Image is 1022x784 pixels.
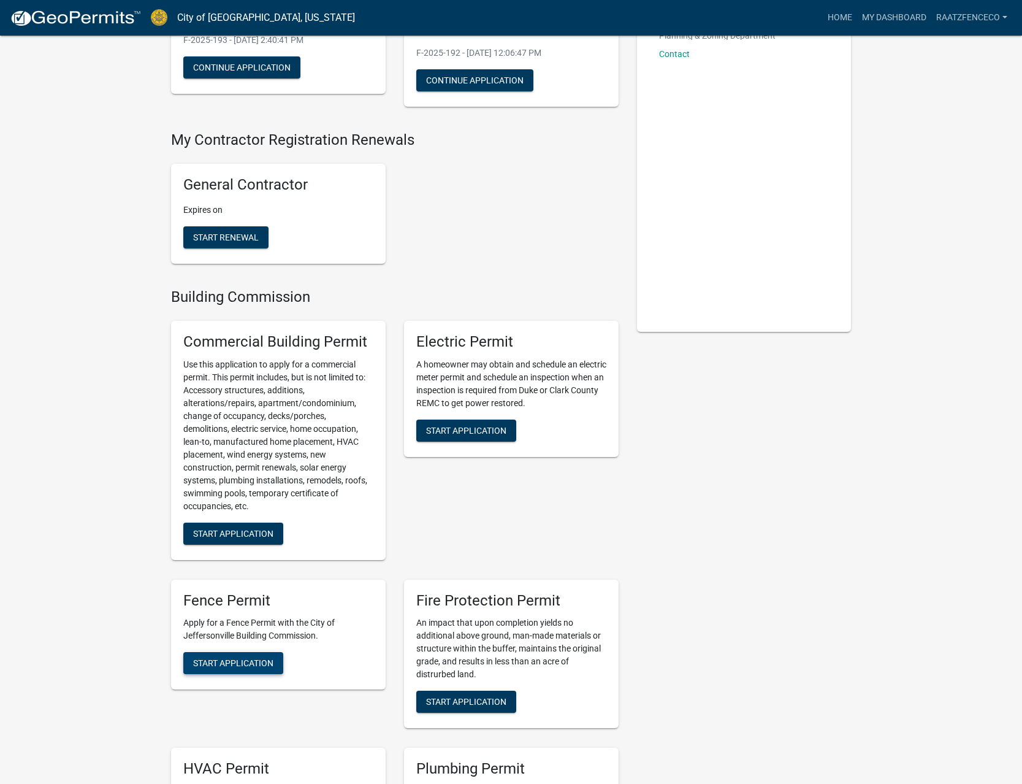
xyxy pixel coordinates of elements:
[193,658,273,668] span: Start Application
[857,6,931,29] a: My Dashboard
[171,131,619,149] h4: My Contractor Registration Renewals
[426,697,506,707] span: Start Application
[151,9,167,26] img: City of Jeffersonville, Indiana
[823,6,857,29] a: Home
[171,288,619,306] h4: Building Commission
[183,56,300,79] button: Continue Application
[931,6,1012,29] a: raatzfenceco
[659,31,776,40] p: Planning & Zoning Department
[416,420,516,442] button: Start Application
[183,226,269,248] button: Start Renewal
[183,617,373,642] p: Apply for a Fence Permit with the City of Jeffersonville Building Commission.
[416,592,606,610] h5: Fire Protection Permit
[183,358,373,513] p: Use this application to apply for a commercial permit. This permit includes, but is not limited t...
[183,333,373,351] h5: Commercial Building Permit
[183,523,283,545] button: Start Application
[171,131,619,274] wm-registration-list-section: My Contractor Registration Renewals
[183,652,283,674] button: Start Application
[416,47,606,60] p: F-2025-192 - [DATE] 12:06:47 PM
[416,333,606,351] h5: Electric Permit
[416,358,606,410] p: A homeowner may obtain and schedule an electric meter permit and schedule an inspection when an i...
[416,617,606,681] p: An impact that upon completion yields no additional above ground, man-made materials or structure...
[183,204,373,217] p: Expires on
[416,760,606,778] h5: Plumbing Permit
[183,176,373,194] h5: General Contractor
[426,425,506,435] span: Start Application
[416,69,533,91] button: Continue Application
[177,7,355,28] a: City of [GEOGRAPHIC_DATA], [US_STATE]
[183,760,373,778] h5: HVAC Permit
[193,528,273,538] span: Start Application
[183,34,373,47] p: F-2025-193 - [DATE] 2:40:41 PM
[193,233,259,242] span: Start Renewal
[183,592,373,610] h5: Fence Permit
[416,691,516,713] button: Start Application
[659,49,690,59] a: Contact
